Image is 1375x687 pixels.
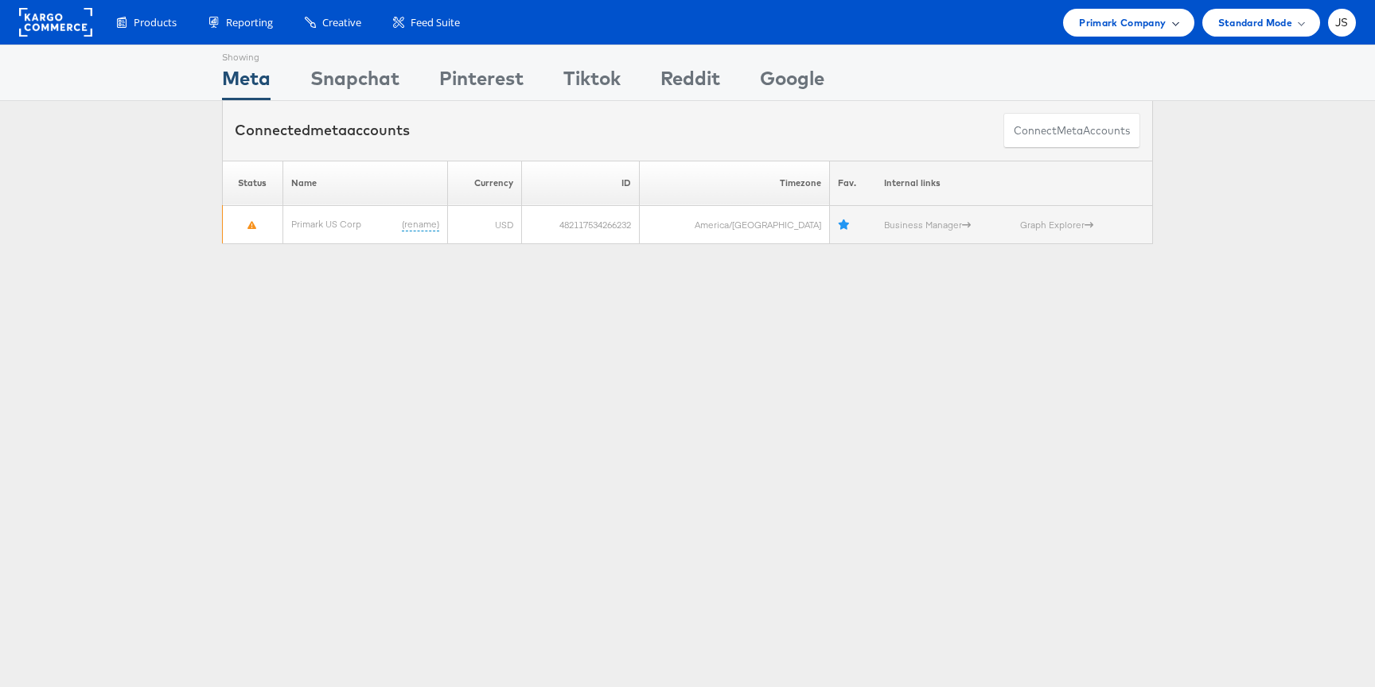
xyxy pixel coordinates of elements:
[439,64,524,100] div: Pinterest
[134,15,177,30] span: Products
[448,161,522,206] th: Currency
[563,64,621,100] div: Tiktok
[522,206,640,244] td: 482117534266232
[310,121,347,139] span: meta
[411,15,460,30] span: Feed Suite
[1003,113,1140,149] button: ConnectmetaAccounts
[522,161,640,206] th: ID
[322,15,361,30] span: Creative
[639,206,829,244] td: America/[GEOGRAPHIC_DATA]
[1057,123,1083,138] span: meta
[1335,17,1349,28] span: JS
[884,219,971,231] a: Business Manager
[639,161,829,206] th: Timezone
[282,161,447,206] th: Name
[1020,219,1093,231] a: Graph Explorer
[222,45,271,64] div: Showing
[222,64,271,100] div: Meta
[235,120,410,141] div: Connected accounts
[448,206,522,244] td: USD
[223,161,283,206] th: Status
[760,64,824,100] div: Google
[291,218,361,230] a: Primark US Corp
[310,64,399,100] div: Snapchat
[226,15,273,30] span: Reporting
[1218,14,1292,31] span: Standard Mode
[660,64,720,100] div: Reddit
[402,218,439,231] a: (rename)
[1079,14,1166,31] span: Primark Company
